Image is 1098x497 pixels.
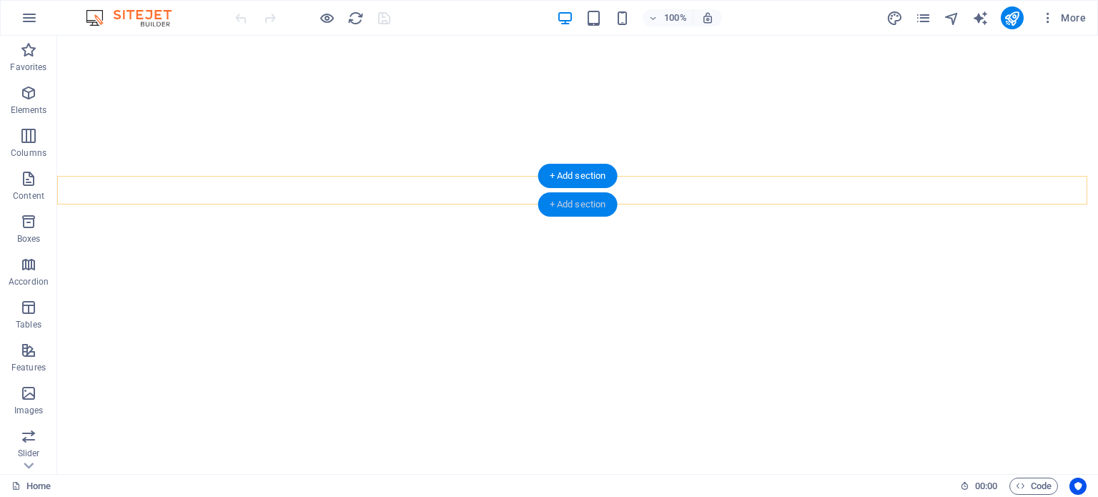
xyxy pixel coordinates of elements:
[16,319,41,330] p: Tables
[972,10,989,26] i: AI Writer
[975,478,997,495] span: 00 00
[643,9,693,26] button: 100%
[1035,6,1092,29] button: More
[915,10,931,26] i: Pages (Ctrl+Alt+S)
[11,478,51,495] a: Click to cancel selection. Double-click to open Pages
[347,9,364,26] button: reload
[1069,478,1087,495] button: Usercentrics
[960,478,998,495] h6: Session time
[17,233,41,245] p: Boxes
[11,362,46,373] p: Features
[18,448,40,459] p: Slider
[915,9,932,26] button: pages
[13,190,44,202] p: Content
[14,405,44,416] p: Images
[10,61,46,73] p: Favorites
[1041,11,1086,25] span: More
[886,10,903,26] i: Design (Ctrl+Alt+Y)
[972,9,989,26] button: text_generator
[985,481,987,491] span: :
[9,276,49,287] p: Accordion
[1004,10,1020,26] i: Publish
[1016,478,1052,495] span: Code
[538,164,618,188] div: + Add section
[11,147,46,159] p: Columns
[538,192,618,217] div: + Add section
[347,10,364,26] i: Reload page
[886,9,904,26] button: design
[664,9,687,26] h6: 100%
[1001,6,1024,29] button: publish
[701,11,714,24] i: On resize automatically adjust zoom level to fit chosen device.
[944,9,961,26] button: navigator
[944,10,960,26] i: Navigator
[11,104,47,116] p: Elements
[82,9,189,26] img: Editor Logo
[1009,478,1058,495] button: Code
[318,9,335,26] button: Click here to leave preview mode and continue editing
